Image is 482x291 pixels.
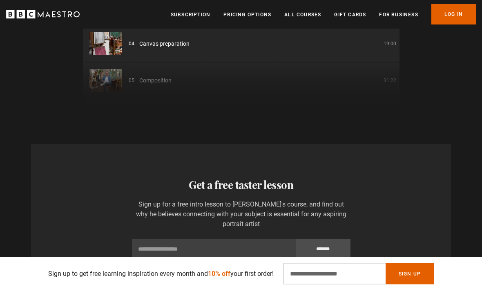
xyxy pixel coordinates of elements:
[48,269,274,279] p: Sign up to get free learning inspiration every month and your first order!
[129,40,134,48] p: 04
[171,11,210,19] a: Subscription
[6,8,80,20] svg: BBC Maestro
[38,177,444,193] h3: Get a free taster lesson
[171,4,476,24] nav: Primary
[139,40,190,49] span: Canvas preparation
[386,263,434,284] button: Sign Up
[284,11,321,19] a: All Courses
[132,200,350,229] p: Sign up for a free intro lesson to [PERSON_NAME]'s course, and find out why he believes connectin...
[334,11,366,19] a: Gift Cards
[208,270,230,278] span: 10% off
[223,11,271,19] a: Pricing Options
[431,4,476,24] a: Log In
[379,11,418,19] a: For business
[384,40,396,48] p: 19:00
